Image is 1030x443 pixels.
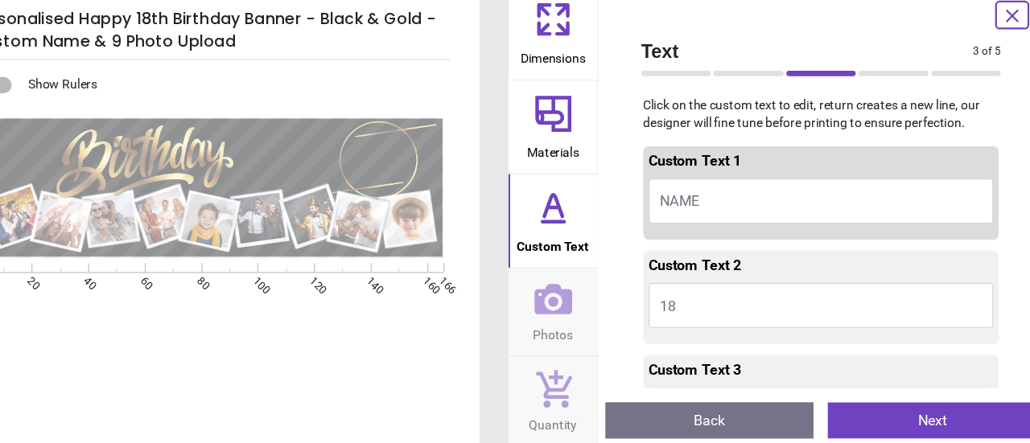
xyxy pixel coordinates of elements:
[645,112,992,143] p: Click on the custom text to edit, return creates a new line, our designer will fine tune before p...
[664,278,973,318] button: 18
[664,162,747,177] span: Custom Text 1
[625,385,812,417] button: Back
[17,252,47,265] span: 0
[664,255,747,270] span: Custom Text 2
[824,385,1011,417] button: Next
[17,125,47,139] span: 50
[657,59,954,83] span: Text
[664,185,973,225] button: NAME
[538,265,619,344] button: Photos
[674,197,710,212] span: NAME
[538,344,619,425] button: Quantity
[17,227,47,240] span: 10
[557,390,600,414] span: Quantity
[560,310,596,334] span: Photos
[17,176,47,190] span: 30
[31,261,46,276] span: cm
[538,97,619,181] button: Materials
[17,150,47,164] span: 40
[546,230,611,254] span: Custom Text
[72,92,513,111] div: Show Rulers
[17,201,47,215] span: 20
[954,64,978,78] span: 3 of 5
[674,291,689,306] span: 18
[538,13,619,96] button: Dimensions
[538,181,619,265] button: Custom Text
[555,146,602,170] span: Materials
[550,62,608,86] span: Dimensions
[664,348,747,363] span: Custom Text 3
[59,26,487,79] h5: Personalised Happy 18th Birthday Banner - Black & Gold - Custom Name & 9 Photo Upload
